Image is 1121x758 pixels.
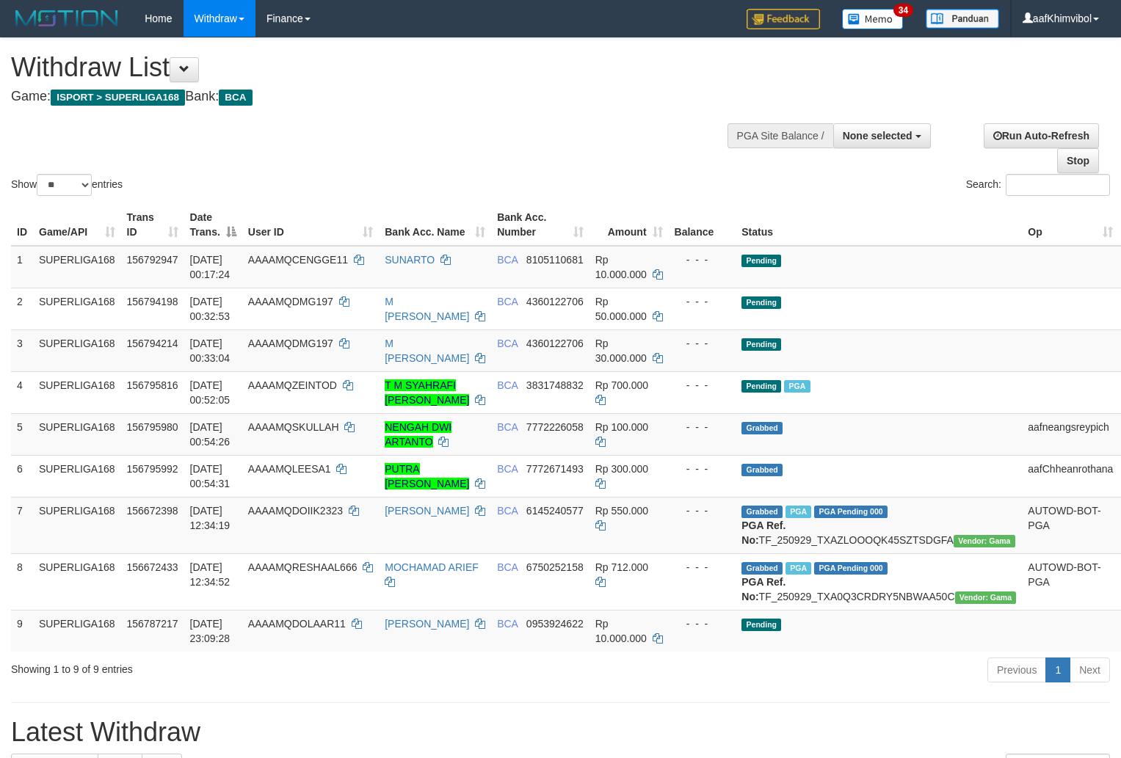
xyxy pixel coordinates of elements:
[741,422,783,434] span: Grabbed
[747,9,820,29] img: Feedback.jpg
[497,561,518,573] span: BCA
[595,618,647,644] span: Rp 10.000.000
[33,610,121,652] td: SUPERLIGA168
[833,123,931,148] button: None selected
[893,4,913,17] span: 34
[595,463,648,475] span: Rp 300.000
[1006,174,1110,196] input: Search:
[491,204,589,246] th: Bank Acc. Number: activate to sort column ascending
[526,561,584,573] span: Copy 6750252158 to clipboard
[127,296,178,307] span: 156794198
[595,421,648,433] span: Rp 100.000
[786,562,811,575] span: Marked by aafsoycanthlai
[248,618,346,630] span: AAAAMQDOLAAR11
[190,421,231,448] span: [DATE] 00:54:26
[736,204,1022,246] th: Status
[741,338,781,351] span: Pending
[955,591,1017,604] span: Vendor URL: https://trx31.1velocity.biz
[385,618,469,630] a: [PERSON_NAME]
[11,497,33,553] td: 7
[11,656,456,677] div: Showing 1 to 9 of 9 entries
[842,9,904,29] img: Button%20Memo.svg
[741,562,783,575] span: Grabbed
[675,294,730,309] div: - - -
[248,254,348,266] span: AAAAMQCENGGE11
[11,246,33,288] td: 1
[184,204,242,246] th: Date Trans.: activate to sort column descending
[741,255,781,267] span: Pending
[248,505,343,517] span: AAAAMQDOIIK2323
[11,455,33,497] td: 6
[736,497,1022,553] td: TF_250929_TXAZLOOOQK45SZTSDGFA
[954,535,1015,547] span: Vendor URL: https://trx31.1velocity.biz
[11,329,33,371] td: 3
[675,378,730,393] div: - - -
[127,463,178,475] span: 156795992
[33,246,121,288] td: SUPERLIGA168
[385,338,469,364] a: M [PERSON_NAME]
[127,561,178,573] span: 156672433
[11,610,33,652] td: 9
[11,288,33,329] td: 2
[526,379,584,391] span: Copy 3831748832 to clipboard
[248,561,358,573] span: AAAAMQRESHAAL666
[595,296,647,322] span: Rp 50.000.000
[385,421,451,448] a: NENGAH DWI ARTANTO
[526,254,584,266] span: Copy 8105110681 to clipboard
[11,553,33,610] td: 8
[190,379,231,406] span: [DATE] 00:52:05
[1057,148,1099,173] a: Stop
[51,90,185,106] span: ISPORT > SUPERLIGA168
[127,338,178,349] span: 156794214
[248,463,331,475] span: AAAAMQLEESA1
[741,464,783,476] span: Grabbed
[1022,455,1119,497] td: aafChheanrothana
[675,420,730,434] div: - - -
[966,174,1110,196] label: Search:
[33,413,121,455] td: SUPERLIGA168
[595,379,648,391] span: Rp 700.000
[595,338,647,364] span: Rp 30.000.000
[33,455,121,497] td: SUPERLIGA168
[248,338,333,349] span: AAAAMQDMG197
[497,254,518,266] span: BCA
[11,7,123,29] img: MOTION_logo.png
[11,174,123,196] label: Show entries
[741,380,781,393] span: Pending
[814,562,888,575] span: PGA Pending
[33,371,121,413] td: SUPERLIGA168
[33,553,121,610] td: SUPERLIGA168
[526,618,584,630] span: Copy 0953924622 to clipboard
[675,462,730,476] div: - - -
[33,497,121,553] td: SUPERLIGA168
[987,657,1046,682] a: Previous
[497,379,518,391] span: BCA
[33,288,121,329] td: SUPERLIGA168
[385,505,469,517] a: [PERSON_NAME]
[33,329,121,371] td: SUPERLIGA168
[127,254,178,266] span: 156792947
[11,371,33,413] td: 4
[741,296,781,309] span: Pending
[497,618,518,630] span: BCA
[786,506,811,518] span: Marked by aafsoycanthlai
[926,9,999,29] img: panduan.png
[37,174,92,196] select: Showentries
[248,296,333,307] span: AAAAMQDMG197
[497,338,518,349] span: BCA
[33,204,121,246] th: Game/API: activate to sort column ascending
[1045,657,1070,682] a: 1
[741,506,783,518] span: Grabbed
[385,296,469,322] a: M [PERSON_NAME]
[675,560,730,575] div: - - -
[497,296,518,307] span: BCA
[784,380,810,393] span: Marked by aafnonsreyleab
[385,254,435,266] a: SUNARTO
[248,421,339,433] span: AAAAMQSKULLAH
[675,252,730,267] div: - - -
[497,421,518,433] span: BCA
[11,90,733,104] h4: Game: Bank:
[121,204,184,246] th: Trans ID: activate to sort column ascending
[242,204,379,246] th: User ID: activate to sort column ascending
[127,505,178,517] span: 156672398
